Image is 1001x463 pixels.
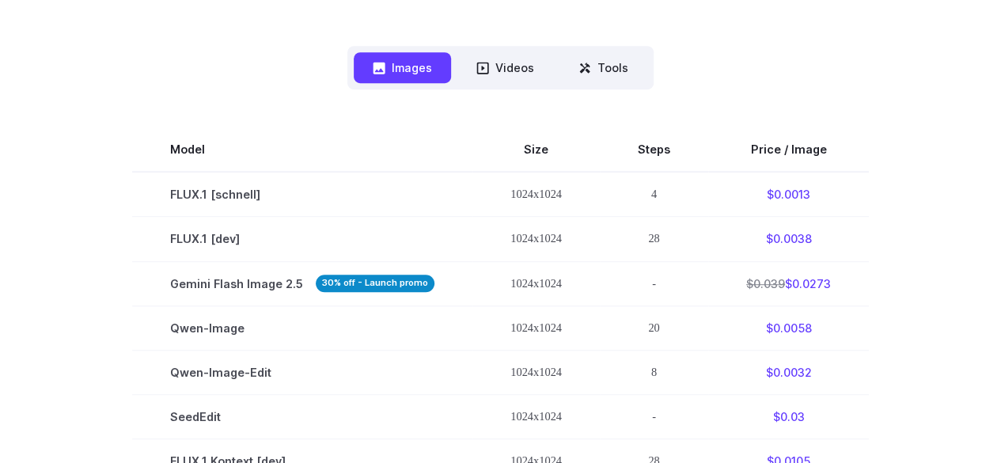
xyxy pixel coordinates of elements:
td: FLUX.1 [schnell] [132,172,472,217]
strong: 30% off - Launch promo [316,275,434,291]
td: Qwen-Image [132,306,472,350]
th: Price / Image [708,127,869,172]
button: Tools [559,52,647,83]
td: 4 [600,172,708,217]
td: 1024x1024 [472,306,600,350]
s: $0.039 [746,277,785,290]
td: 20 [600,306,708,350]
th: Size [472,127,600,172]
td: SeedEdit [132,394,472,438]
button: Videos [457,52,553,83]
td: 8 [600,350,708,394]
td: 1024x1024 [472,217,600,261]
td: 1024x1024 [472,394,600,438]
td: $0.03 [708,394,869,438]
td: 1024x1024 [472,261,600,306]
th: Steps [600,127,708,172]
td: 1024x1024 [472,172,600,217]
td: 28 [600,217,708,261]
td: $0.0038 [708,217,869,261]
th: Model [132,127,472,172]
td: Qwen-Image-Edit [132,350,472,394]
td: 1024x1024 [472,350,600,394]
td: - [600,261,708,306]
td: $0.0013 [708,172,869,217]
td: $0.0273 [708,261,869,306]
button: Images [354,52,451,83]
td: FLUX.1 [dev] [132,217,472,261]
td: - [600,394,708,438]
td: $0.0032 [708,350,869,394]
td: $0.0058 [708,306,869,350]
span: Gemini Flash Image 2.5 [170,275,434,293]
